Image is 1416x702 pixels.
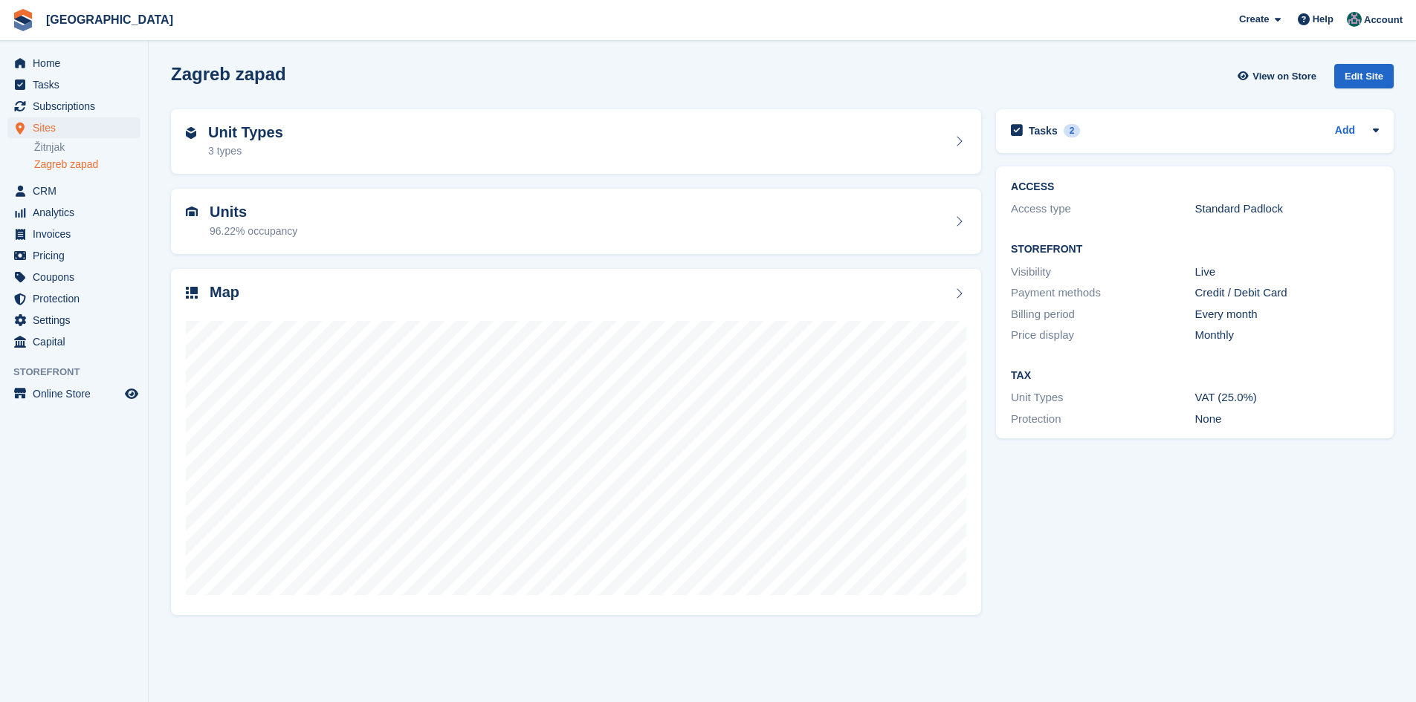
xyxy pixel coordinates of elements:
[1195,264,1379,281] div: Live
[208,143,283,159] div: 3 types
[33,310,122,331] span: Settings
[1195,285,1379,302] div: Credit / Debit Card
[1335,123,1355,140] a: Add
[210,204,297,221] h2: Units
[33,383,122,404] span: Online Store
[33,224,122,244] span: Invoices
[7,181,140,201] a: menu
[7,331,140,352] a: menu
[171,109,981,175] a: Unit Types 3 types
[34,140,140,155] a: Žitnjak
[1064,124,1081,137] div: 2
[171,64,286,84] h2: Zagreb zapad
[171,189,981,254] a: Units 96.22% occupancy
[7,117,140,138] a: menu
[1011,244,1379,256] h2: Storefront
[1011,306,1194,323] div: Billing period
[1334,64,1394,88] div: Edit Site
[7,96,140,117] a: menu
[33,202,122,223] span: Analytics
[186,207,198,217] img: unit-icn-7be61d7bf1b0ce9d3e12c5938cc71ed9869f7b940bace4675aadf7bd6d80202e.svg
[208,124,283,141] h2: Unit Types
[33,245,122,266] span: Pricing
[1347,12,1362,27] img: Željko Gobac
[1364,13,1403,27] span: Account
[1195,201,1379,218] div: Standard Padlock
[12,9,34,31] img: stora-icon-8386f47178a22dfd0bd8f6a31ec36ba5ce8667c1dd55bd0f319d3a0aa187defe.svg
[33,53,122,74] span: Home
[33,288,122,309] span: Protection
[1011,285,1194,302] div: Payment methods
[34,157,140,172] a: Zagreb zapad
[1235,64,1322,88] a: View on Store
[1252,69,1316,84] span: View on Store
[7,53,140,74] a: menu
[1195,411,1379,428] div: None
[7,74,140,95] a: menu
[7,383,140,404] a: menu
[1195,306,1379,323] div: Every month
[1195,327,1379,344] div: Monthly
[7,310,140,331] a: menu
[1195,389,1379,406] div: VAT (25.0%)
[123,385,140,403] a: Preview store
[1011,181,1379,193] h2: ACCESS
[7,267,140,287] a: menu
[1011,411,1194,428] div: Protection
[1239,12,1269,27] span: Create
[33,267,122,287] span: Coupons
[7,202,140,223] a: menu
[186,127,196,139] img: unit-type-icn-2b2737a686de81e16bb02015468b77c625bbabd49415b5ef34ead5e3b44a266d.svg
[1313,12,1333,27] span: Help
[1334,64,1394,94] a: Edit Site
[210,224,297,239] div: 96.22% occupancy
[40,7,179,32] a: [GEOGRAPHIC_DATA]
[1011,389,1194,406] div: Unit Types
[186,287,198,299] img: map-icn-33ee37083ee616e46c38cad1a60f524a97daa1e2b2c8c0bc3eb3415660979fc1.svg
[7,245,140,266] a: menu
[7,224,140,244] a: menu
[1029,124,1058,137] h2: Tasks
[1011,201,1194,218] div: Access type
[171,269,981,616] a: Map
[1011,264,1194,281] div: Visibility
[33,181,122,201] span: CRM
[13,365,148,380] span: Storefront
[1011,327,1194,344] div: Price display
[33,74,122,95] span: Tasks
[33,96,122,117] span: Subscriptions
[1011,370,1379,382] h2: Tax
[33,117,122,138] span: Sites
[7,288,140,309] a: menu
[33,331,122,352] span: Capital
[210,284,239,301] h2: Map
